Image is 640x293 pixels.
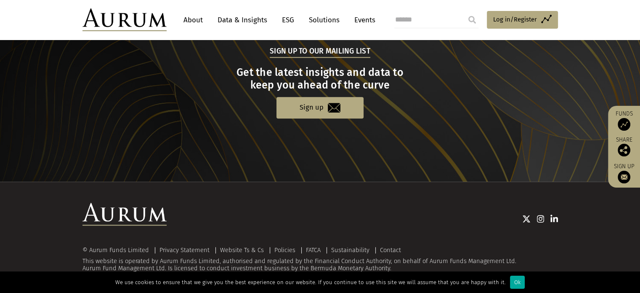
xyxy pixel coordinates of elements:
[82,247,153,253] div: © Aurum Funds Limited
[306,246,321,254] a: FATCA
[618,118,630,131] img: Access Funds
[82,247,558,272] div: This website is operated by Aurum Funds Limited, authorised and regulated by the Financial Conduc...
[82,8,167,31] img: Aurum
[274,246,295,254] a: Policies
[537,215,544,223] img: Instagram icon
[487,11,558,29] a: Log in/Register
[82,203,167,226] img: Aurum Logo
[278,12,298,28] a: ESG
[510,276,525,289] div: Ok
[305,12,344,28] a: Solutions
[522,215,531,223] img: Twitter icon
[380,246,401,254] a: Contact
[331,246,369,254] a: Sustainability
[350,12,375,28] a: Events
[618,144,630,156] img: Share this post
[213,12,271,28] a: Data & Insights
[179,12,207,28] a: About
[83,66,557,91] h3: Get the latest insights and data to keep you ahead of the curve
[464,11,481,28] input: Submit
[612,137,636,156] div: Share
[550,215,558,223] img: Linkedin icon
[493,14,537,24] span: Log in/Register
[612,110,636,131] a: Funds
[220,246,264,254] a: Website Ts & Cs
[270,46,370,58] h5: Sign up to our mailing list
[618,171,630,183] img: Sign up to our newsletter
[276,97,364,118] a: Sign up
[159,246,210,254] a: Privacy Statement
[612,163,636,183] a: Sign up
